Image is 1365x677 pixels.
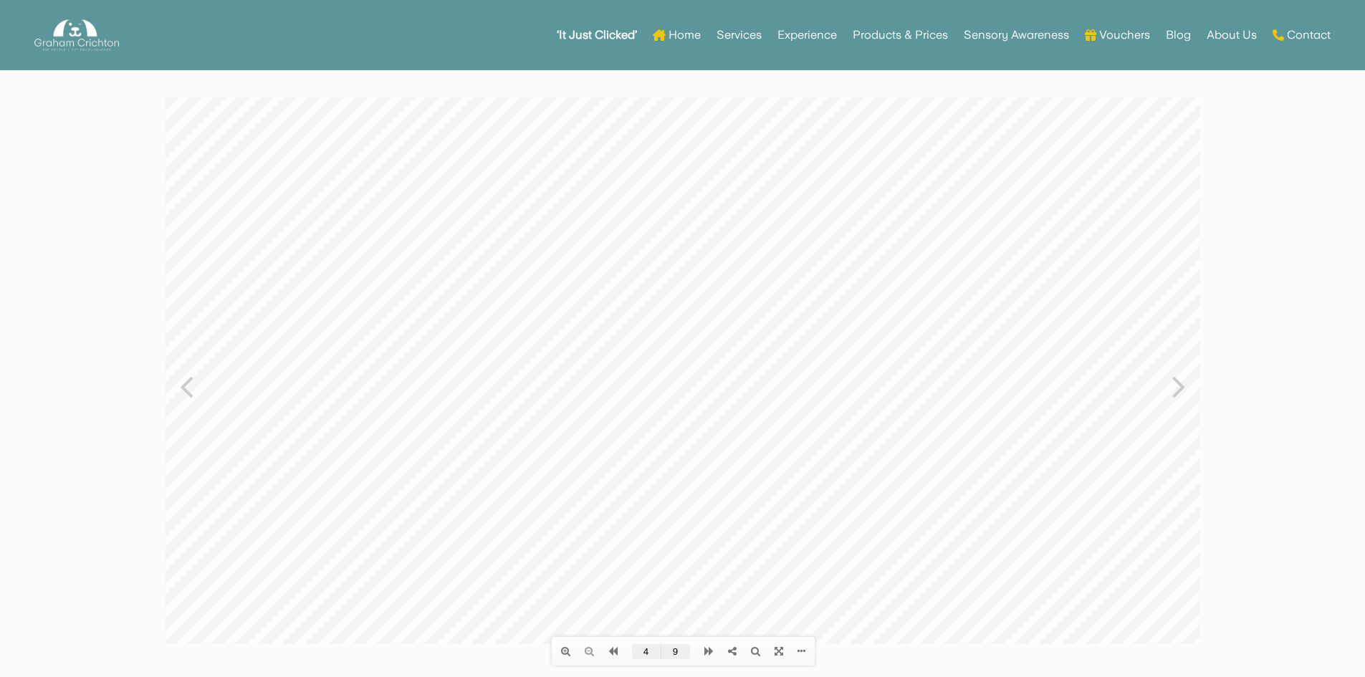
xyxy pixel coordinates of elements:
[557,7,637,63] a: ‘It Just Clicked’
[717,7,762,63] a: Services
[496,547,525,562] input: 1
[609,549,618,559] i: Full screen
[557,30,637,40] strong: ‘It Just Clicked’
[777,7,837,63] a: Experience
[396,549,405,559] i: Zoom in
[1273,7,1331,63] a: Contact
[466,547,496,562] input: 1
[1166,7,1191,63] a: Blog
[443,549,452,559] i: Previous page
[166,97,1200,673] iframe: View
[539,549,548,559] i: Next page
[562,549,571,559] i: Share
[653,7,701,63] a: Home
[632,549,640,559] i: More
[1207,7,1257,63] a: About Us
[853,7,948,63] a: Products & Prices
[585,549,595,559] i: Search
[964,7,1069,63] a: Sensory Awareness
[1085,7,1150,63] a: Vouchers
[1007,269,1020,307] i: Next page
[34,16,119,55] img: Graham Crichton Photography Logo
